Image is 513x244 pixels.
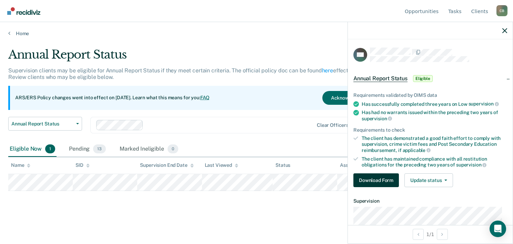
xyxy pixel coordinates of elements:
[205,162,238,168] div: Last Viewed
[362,156,507,168] div: The client has maintained compliance with all restitution obligations for the preceding two years of
[140,162,193,168] div: Supervision End Date
[76,162,90,168] div: SID
[437,229,448,240] button: Next Opportunity
[490,221,506,237] div: Open Intercom Messenger
[7,7,40,15] img: Recidiviz
[348,68,513,90] div: Annual Report StatusEligible
[413,75,433,82] span: Eligible
[8,30,505,37] a: Home
[68,142,107,157] div: Pending
[93,144,106,153] span: 13
[11,121,73,127] span: Annual Report Status
[496,5,507,16] button: Profile dropdown button
[469,101,499,106] span: supervision
[362,116,392,121] span: supervision
[317,122,349,128] div: Clear officers
[353,173,402,187] a: Navigate to form link
[362,135,507,153] div: The client has demonstrated a good faith effort to comply with supervision, crime victim fees and...
[353,92,507,98] div: Requirements validated by OIMS data
[362,101,507,107] div: Has successfully completed three years on Low
[168,144,178,153] span: 0
[362,110,507,121] div: Has had no warrants issued within the preceding two years of
[118,142,180,157] div: Marked Ineligible
[45,144,55,153] span: 1
[200,95,210,100] a: FAQ
[8,48,393,67] div: Annual Report Status
[496,5,507,16] div: C B
[322,91,388,105] button: Acknowledge & Close
[353,127,507,133] div: Requirements to check
[353,198,507,204] dt: Supervision
[15,94,210,101] p: ARS/ERS Policy changes went into effect on [DATE]. Learn what this means for you:
[348,225,513,243] div: 1 / 1
[404,173,453,187] button: Update status
[11,162,30,168] div: Name
[340,162,372,168] div: Assigned to
[8,142,57,157] div: Eligible Now
[413,229,424,240] button: Previous Opportunity
[8,67,375,80] p: Supervision clients may be eligible for Annual Report Status if they meet certain criteria. The o...
[456,162,486,167] span: supervision
[353,173,399,187] button: Download Form
[322,67,333,74] a: here
[403,148,431,153] span: applicable
[275,162,290,168] div: Status
[353,75,408,82] span: Annual Report Status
